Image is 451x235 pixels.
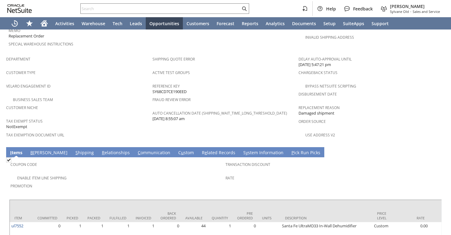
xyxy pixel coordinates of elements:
[299,62,331,68] span: [DATE] 5:47:21 pm
[237,211,253,220] div: Pre Ordered
[187,21,209,26] span: Customers
[266,21,285,26] span: Analytics
[185,216,202,220] div: Available
[262,216,276,220] div: Units
[400,216,425,220] div: Rate
[390,3,440,9] span: [PERSON_NAME]
[67,216,78,220] div: Picked
[413,9,440,14] span: Sales and Service
[30,150,33,155] span: B
[149,21,179,26] span: Opportunities
[55,21,74,26] span: Activities
[10,183,32,189] a: Promotion
[11,20,18,27] svg: Recent Records
[100,150,131,156] a: Relationships
[200,150,237,156] a: Related Records
[205,150,207,155] span: e
[152,97,191,102] a: Fraud Review Error
[320,17,339,29] a: Setup
[81,5,241,12] input: Search
[22,17,37,29] div: Shortcuts
[37,17,52,29] a: Home
[6,57,30,62] a: Department
[126,17,146,29] a: Leads
[13,97,53,102] a: Business Sales Team
[110,216,126,220] div: Fulfilled
[323,21,336,26] span: Setup
[152,116,185,122] span: [DATE] 8:55:07 am
[183,17,213,29] a: Customers
[339,17,368,29] a: SuiteApps
[74,150,95,156] a: Shipping
[6,105,38,110] a: Customer Niche
[305,132,335,138] a: Use Address V2
[6,132,64,138] a: Tax Exemption Document URL
[377,211,391,220] div: Price Level
[87,216,100,220] div: Packed
[152,111,287,116] a: Auto Cancellation Date (shipping_wait_time_long_threshold_date)
[10,150,12,155] span: I
[181,150,184,155] span: u
[113,21,122,26] span: Tech
[353,6,373,12] span: Feedback
[372,21,389,26] span: Support
[212,216,228,220] div: Quantity
[410,9,411,14] span: -
[152,84,180,89] a: Reference Key
[136,150,172,156] a: Communication
[292,21,316,26] span: Documents
[82,21,105,26] span: Warehouse
[37,216,57,220] div: Committed
[6,70,36,75] a: Customer Type
[52,17,78,29] a: Activities
[290,150,322,156] a: Pick Run Picks
[75,150,78,155] span: S
[177,150,195,156] a: Custom
[225,162,270,167] a: Transaction Discount
[9,28,20,33] a: Memo
[6,119,43,124] a: Tax Exempt Status
[368,17,392,29] a: Support
[29,150,69,156] a: B[PERSON_NAME]
[160,211,176,220] div: Back Ordered
[299,57,352,62] a: Delay Auto-Approval Until
[288,17,320,29] a: Documents
[26,20,33,27] svg: Shortcuts
[138,150,141,155] span: C
[299,110,334,116] span: Damaged shipment
[262,17,288,29] a: Analytics
[343,21,364,26] span: SuiteApps
[299,105,340,110] a: Replacement reason
[242,21,258,26] span: Reports
[291,150,294,155] span: P
[299,70,337,75] a: Chargeback Status
[146,17,183,29] a: Opportunities
[136,216,151,220] div: Invoiced
[246,150,248,155] span: y
[6,157,11,163] img: Checked
[390,9,409,14] span: Sylvane Old
[14,216,28,220] div: Item
[17,175,67,181] a: Enable Item Line Shipping
[6,124,27,130] span: NotExempt
[102,150,105,155] span: R
[152,57,195,62] a: Shipping Quote Error
[152,89,187,95] span: SY68CD7CE190EED
[213,17,238,29] a: Forecast
[7,4,32,13] svg: logo
[434,148,441,156] a: Unrolled view on
[9,41,73,47] a: Special Warehouse Instructions
[305,84,356,89] a: Bypass NetSuite Scripting
[11,223,23,229] a: ul7552
[7,17,22,29] a: Recent Records
[242,150,285,156] a: System Information
[238,17,262,29] a: Reports
[241,5,248,12] svg: Search
[299,119,326,124] a: Order Source
[10,162,37,167] a: Coupon Code
[40,20,48,27] svg: Home
[305,35,354,40] a: Invalid Shipping Address
[285,216,368,220] div: Description
[9,33,44,39] span: Replacement Order
[6,84,51,89] a: Velaro Engagement ID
